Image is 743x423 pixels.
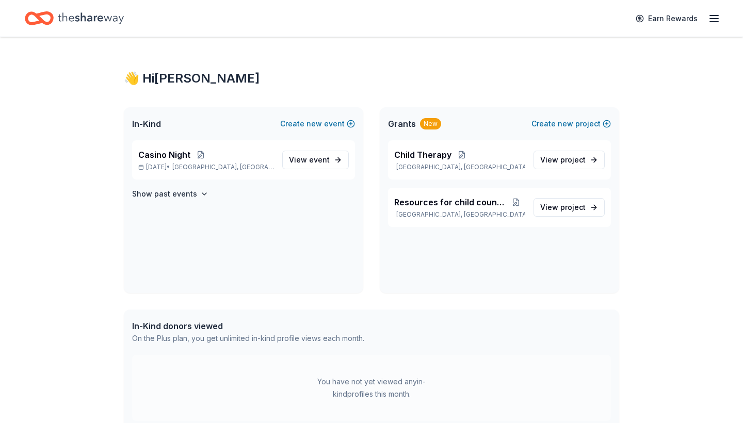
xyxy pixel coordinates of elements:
[172,163,274,171] span: [GEOGRAPHIC_DATA], [GEOGRAPHIC_DATA]
[138,149,190,161] span: Casino Night
[540,201,586,214] span: View
[309,155,330,164] span: event
[280,118,355,130] button: Createnewevent
[124,70,619,87] div: 👋 Hi [PERSON_NAME]
[420,118,441,129] div: New
[306,118,322,130] span: new
[132,188,197,200] h4: Show past events
[629,9,704,28] a: Earn Rewards
[558,118,573,130] span: new
[388,118,416,130] span: Grants
[307,376,436,400] div: You have not yet viewed any in-kind profiles this month.
[394,149,451,161] span: Child Therapy
[132,320,364,332] div: In-Kind donors viewed
[540,154,586,166] span: View
[25,6,124,30] a: Home
[394,196,507,208] span: Resources for child counseling
[534,198,605,217] a: View project
[132,118,161,130] span: In-Kind
[132,332,364,345] div: On the Plus plan, you get unlimited in-kind profile views each month.
[560,203,586,211] span: project
[289,154,330,166] span: View
[394,163,525,171] p: [GEOGRAPHIC_DATA], [GEOGRAPHIC_DATA]
[394,210,525,219] p: [GEOGRAPHIC_DATA], [GEOGRAPHIC_DATA]
[560,155,586,164] span: project
[534,151,605,169] a: View project
[282,151,349,169] a: View event
[531,118,611,130] button: Createnewproject
[132,188,208,200] button: Show past events
[138,163,274,171] p: [DATE] •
